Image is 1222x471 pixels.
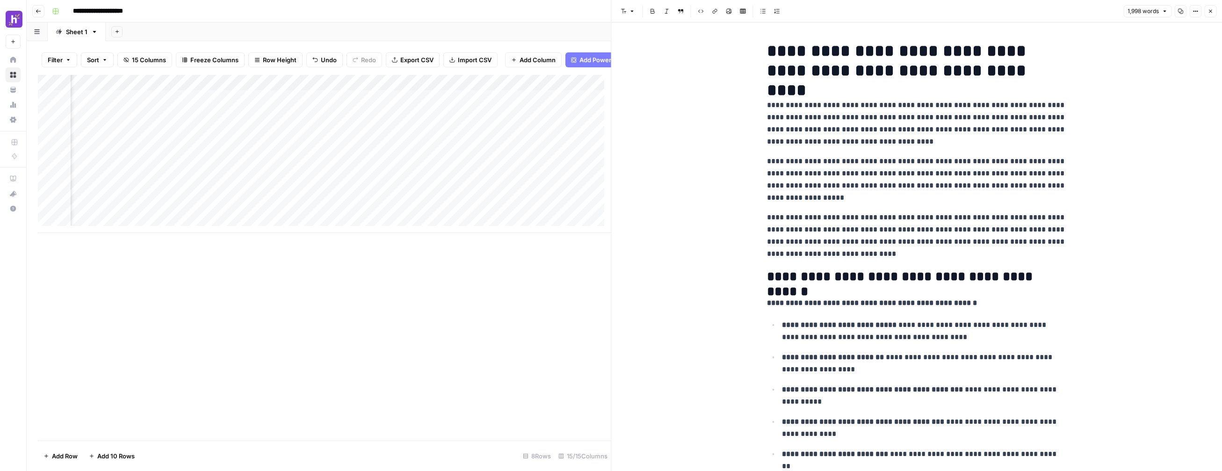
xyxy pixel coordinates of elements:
a: Your Data [6,82,21,97]
button: Help + Support [6,201,21,216]
button: Add 10 Rows [83,449,140,464]
img: Homebase Logo [6,11,22,28]
button: Freeze Columns [176,52,245,67]
button: Sort [81,52,114,67]
button: Add Row [38,449,83,464]
span: Add Row [52,451,78,461]
a: Sheet 1 [48,22,106,41]
div: What's new? [6,187,20,201]
span: Add 10 Rows [97,451,135,461]
span: Redo [361,55,376,65]
span: 15 Columns [132,55,166,65]
button: 15 Columns [117,52,172,67]
span: Undo [321,55,337,65]
span: Freeze Columns [190,55,239,65]
span: Add Power Agent [579,55,630,65]
button: Workspace: Homebase [6,7,21,31]
span: Import CSV [458,55,492,65]
div: Sheet 1 [66,27,87,36]
a: Browse [6,67,21,82]
span: Sort [87,55,99,65]
span: Filter [48,55,63,65]
div: 15/15 Columns [555,449,611,464]
button: Undo [306,52,343,67]
button: Redo [347,52,382,67]
span: Export CSV [400,55,434,65]
a: AirOps Academy [6,171,21,186]
span: Row Height [263,55,296,65]
button: Add Column [505,52,562,67]
span: Add Column [520,55,556,65]
button: Add Power Agent [565,52,644,67]
button: Filter [42,52,77,67]
a: Usage [6,97,21,112]
button: What's new? [6,186,21,201]
div: 8 Rows [519,449,555,464]
button: 1,998 words [1123,5,1171,17]
button: Row Height [248,52,303,67]
a: Home [6,52,21,67]
span: 1,998 words [1128,7,1159,15]
button: Import CSV [443,52,498,67]
a: Settings [6,112,21,127]
button: Export CSV [386,52,440,67]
